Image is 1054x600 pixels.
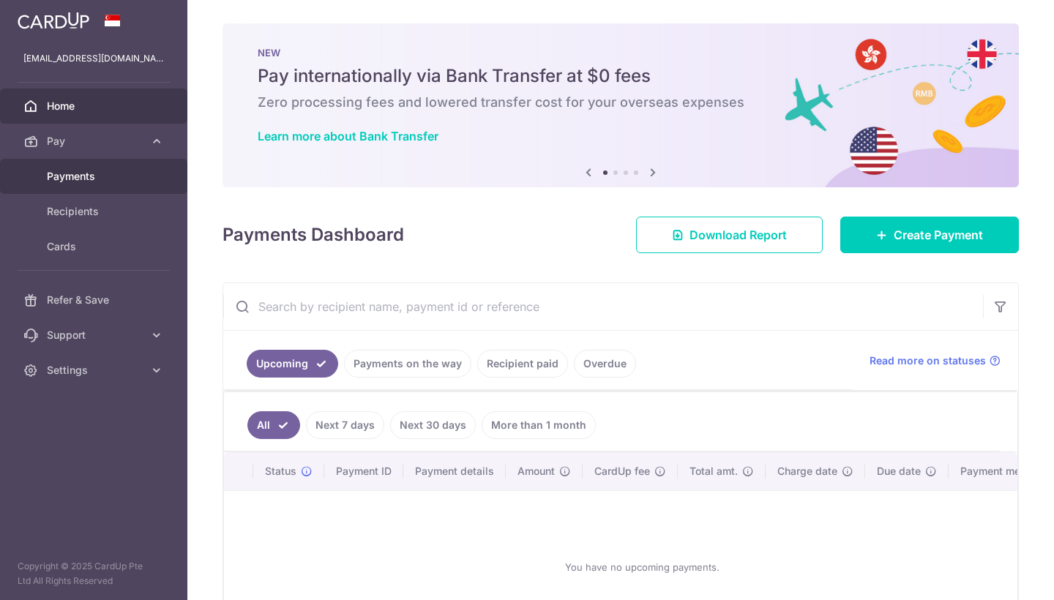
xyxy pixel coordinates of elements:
[47,204,143,219] span: Recipients
[258,64,984,88] h5: Pay internationally via Bank Transfer at $0 fees
[47,99,143,113] span: Home
[870,353,986,368] span: Read more on statuses
[840,217,1019,253] a: Create Payment
[47,169,143,184] span: Payments
[777,464,837,479] span: Charge date
[247,350,338,378] a: Upcoming
[689,226,787,244] span: Download Report
[258,129,438,143] a: Learn more about Bank Transfer
[689,464,738,479] span: Total amt.
[47,293,143,307] span: Refer & Save
[247,411,300,439] a: All
[894,226,983,244] span: Create Payment
[870,353,1001,368] a: Read more on statuses
[223,222,404,248] h4: Payments Dashboard
[306,411,384,439] a: Next 7 days
[636,217,823,253] a: Download Report
[23,51,164,66] p: [EMAIL_ADDRESS][DOMAIN_NAME]
[47,134,143,149] span: Pay
[517,464,555,479] span: Amount
[34,10,64,23] span: Help
[258,47,984,59] p: NEW
[877,464,921,479] span: Due date
[482,411,596,439] a: More than 1 month
[47,328,143,342] span: Support
[574,350,636,378] a: Overdue
[390,411,476,439] a: Next 30 days
[223,23,1019,187] img: Bank transfer banner
[258,94,984,111] h6: Zero processing fees and lowered transfer cost for your overseas expenses
[324,452,403,490] th: Payment ID
[403,452,506,490] th: Payment details
[477,350,568,378] a: Recipient paid
[223,283,983,330] input: Search by recipient name, payment id or reference
[47,239,143,254] span: Cards
[18,12,89,29] img: CardUp
[594,464,650,479] span: CardUp fee
[265,464,296,479] span: Status
[47,363,143,378] span: Settings
[344,350,471,378] a: Payments on the way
